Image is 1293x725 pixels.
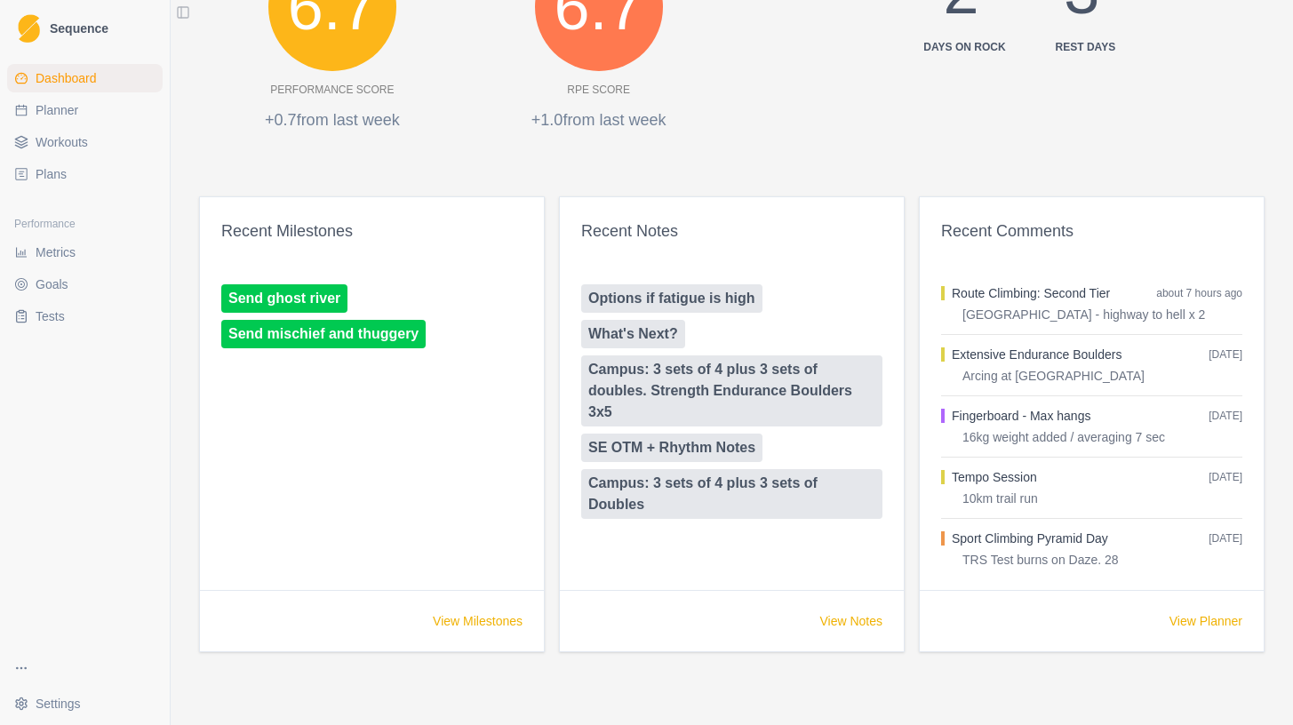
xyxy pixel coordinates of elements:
p: +1.0 from last week [466,108,732,132]
div: Rest days [1056,39,1116,55]
a: Metrics [7,238,163,267]
a: Dashboard [7,64,163,92]
a: Options if fatigue is high [581,284,762,313]
p: 16kg weight added / averaging 7 sec [941,428,1242,446]
span: [DATE] [1209,409,1242,423]
span: Workouts [36,133,88,151]
span: Sequence [50,22,108,35]
span: Plans [36,165,67,183]
div: Recent Comments [941,219,1242,243]
a: Send ghost river [221,284,347,313]
div: Strength / Power [941,409,945,423]
a: Workouts [7,128,163,156]
div: Recent Milestones [221,219,523,243]
a: Send mischief and thuggery [221,320,426,348]
span: Goals [36,275,68,293]
button: Fingerboard - Max hangs [952,407,1090,425]
a: View Milestones [433,612,523,630]
div: Endurance [941,347,945,362]
span: [DATE] [1209,470,1242,484]
p: [GEOGRAPHIC_DATA] - highway to hell x 2 [941,306,1242,323]
a: View Planner [1169,612,1242,630]
span: [DATE] [1209,531,1242,546]
span: Tests [36,307,65,325]
a: Tests [7,302,163,331]
div: Performance [7,210,163,238]
div: Days on Rock [923,39,1005,55]
a: Campus: 3 sets of 4 plus 3 sets of Doubles [581,469,882,519]
button: Tempo Session [952,468,1037,486]
a: What's Next? [581,320,685,348]
span: Dashboard [36,69,97,87]
button: Route Climbing: Second Tier [952,284,1110,302]
img: Logo [18,14,40,44]
span: Planner [36,101,78,119]
a: Goals [7,270,163,299]
a: Campus: 3 sets of 4 plus 3 sets of doubles. Strength Endurance Boulders 3x5 [581,355,882,426]
div: Endurance [941,470,945,484]
div: Recent Notes [581,219,882,243]
p: 10km trail run [941,490,1242,507]
p: RPE Score [567,82,630,98]
a: View Notes [819,612,882,630]
span: about 7 hours ago [1156,286,1242,300]
a: LogoSequence [7,7,163,50]
p: TRS Test burns on Daze. 28 [941,551,1242,569]
div: Power Endurance [941,531,945,546]
a: Planner [7,96,163,124]
p: Performance Score [270,82,394,98]
span: [DATE] [1209,347,1242,362]
p: Arcing at [GEOGRAPHIC_DATA] [941,367,1242,385]
button: Settings [7,689,163,718]
a: SE OTM + Rhythm Notes [581,434,762,462]
button: Extensive Endurance Boulders [952,346,1121,363]
span: Metrics [36,243,76,261]
div: Endurance [941,286,945,300]
button: Sport Climbing Pyramid Day [952,530,1108,547]
a: Plans [7,160,163,188]
p: +0.7 from last week [199,108,466,132]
